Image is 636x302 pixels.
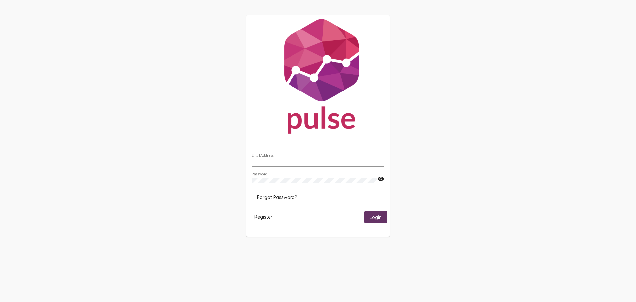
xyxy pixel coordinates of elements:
button: Login [364,211,387,223]
button: Register [249,211,278,223]
mat-icon: visibility [377,175,384,183]
span: Register [254,214,272,220]
img: Pulse For Good Logo [246,15,390,141]
button: Forgot Password? [252,191,302,203]
span: Login [370,214,382,220]
span: Forgot Password? [257,194,297,200]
